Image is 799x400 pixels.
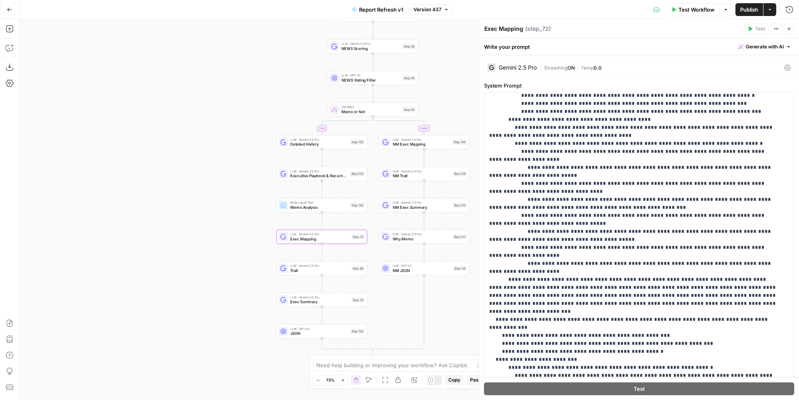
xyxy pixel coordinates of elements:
span: Temp [581,65,594,71]
g: Edge from step_85 to step_50 [372,85,373,102]
span: LLM · Gemini 2.5 Pro [393,169,450,174]
span: Test Workflow [679,6,715,14]
div: Step 106 [453,171,467,176]
div: Step 125 [350,203,364,208]
span: Paste [470,376,483,384]
div: ConditionMemo or NotStep 50 [328,102,418,116]
textarea: Exec Mapping [484,25,523,33]
div: LLM · GPT-4.1NEWS: Rating FilterStep 85 [328,71,418,85]
button: Test [484,382,794,395]
div: LLM · Gemini 2.5 ProExecutive Playbook & Recurring ThemesStep 124 [277,167,367,181]
span: LLM · Gemini 2.5 Pro [290,169,348,174]
span: NM Trait [393,173,450,179]
span: NM Exec Summary [393,204,450,210]
span: LLM · GPT-4.1 [341,73,400,78]
div: Step 104 [452,140,467,145]
g: Edge from step_104 to step_106 [423,149,425,166]
g: Edge from step_101 to step_50-conditional-end [373,275,424,352]
g: Edge from step_50 to step_104 [373,116,425,135]
span: Test [633,385,644,393]
span: NM Exec Mapping [393,141,450,147]
div: NEWS Materiality [328,8,418,22]
div: LLM · Gemini 2.5 ProNEWS ScoringStep 26 [328,40,418,54]
g: Edge from step_88 to step_76 [321,275,323,292]
div: LLM · Gemini 2.5 ProTraitStep 88 [277,261,367,275]
span: LLM · Gemini 2.5 Pro [341,42,400,46]
span: Publish [740,6,758,14]
span: LLM · Gemini 2.5 Pro [393,232,450,237]
span: Detailed History [290,141,348,147]
label: System Prompt [484,82,794,90]
button: Copy [445,375,464,385]
div: Step 85 [403,75,416,80]
span: Version 437 [414,6,442,13]
span: LLM · Gemini 2.5 Pro [290,232,349,237]
g: Edge from step_82 to step_26 [372,22,373,39]
div: Step 88 [351,266,364,271]
span: Streaming [544,65,568,71]
span: NM JSON [393,268,451,274]
div: Step 50 [403,107,416,112]
div: Step 123 [350,140,364,145]
span: Exec Mapping [290,236,349,242]
span: Write Liquid Text [290,200,348,205]
span: LLM · Gemini 2.5 Pro [290,263,349,268]
span: Report Refresh v1 [359,6,404,14]
button: Version 437 [410,4,452,15]
g: Edge from step_106 to step_105 [423,180,425,198]
span: Trait [290,268,349,274]
div: Step 105 [453,203,467,208]
g: Edge from step_124 to step_125 [321,180,323,198]
div: Write your prompt [479,38,799,55]
button: Publish [735,3,763,16]
span: Memo Analysis [290,204,348,210]
span: NEWS Materiality [341,14,400,20]
span: ON [568,65,575,71]
span: Why Memo [393,236,450,242]
span: LLM · GPT-4.1 [393,263,451,268]
div: LLM · Gemini 2.5 ProExec MappingStep 72 [277,230,367,244]
div: LLM · GPT-4.1NM JSONStep 101 [379,261,469,275]
g: Edge from step_72 to step_88 [321,244,323,261]
span: 73% [326,377,335,383]
span: JSON [290,330,348,336]
div: LLM · Gemini 2.5 ProExec SummaryStep 76 [277,293,367,307]
span: NEWS: Rating Filter [341,77,400,83]
button: Paste [467,375,486,385]
div: Step 72 [351,234,364,239]
span: LLM · Gemini 2.5 Pro [393,200,450,205]
button: Test [744,24,769,34]
span: Executive Playbook & Recurring Themes [290,173,348,179]
div: LLM · Gemini 2.5 ProNM Exec MappingStep 104 [379,135,469,149]
span: Exec Summary [290,299,349,305]
span: Test [755,25,765,32]
span: Generate with AI [746,43,784,50]
g: Edge from step_107 to step_101 [423,244,425,261]
button: Test Workflow [666,3,719,16]
div: LLM · GPT-4.1JSONStep 100 [277,324,367,338]
span: | [575,63,581,71]
button: Report Refresh v1 [347,3,408,16]
span: LLM · Gemini 2.5 Pro [290,137,348,142]
span: LLM · Gemini 2.5 Pro [290,295,349,300]
button: Generate with AI [735,42,794,52]
g: Edge from step_105 to step_107 [423,212,425,229]
g: Edge from step_76 to step_100 [321,306,323,324]
div: Step 124 [350,171,365,176]
div: Step 107 [453,234,467,239]
div: Step 100 [350,329,364,334]
span: Memo or Not [341,109,400,115]
span: Condition [341,104,400,109]
div: LLM · Gemini 2.5 ProDetailed HistoryStep 123 [277,135,367,149]
div: Gemini 2.5 Pro [499,65,537,70]
g: Edge from step_26 to step_85 [372,53,373,70]
span: 0.0 [594,65,602,71]
div: Step 76 [351,297,364,302]
span: LLM · Gemini 2.5 Pro [393,137,450,142]
span: Copy [448,376,460,384]
div: Step 26 [403,44,416,49]
div: Step 101 [453,266,467,271]
g: Edge from step_123 to step_124 [321,149,323,166]
span: LLM · GPT-4.1 [290,326,348,331]
g: Edge from step_100 to step_50-conditional-end [322,338,373,352]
